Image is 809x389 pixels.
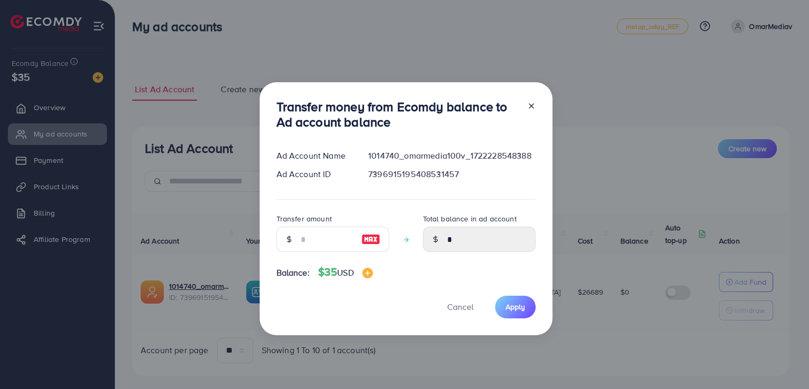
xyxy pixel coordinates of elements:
div: 1014740_omarmedia100v_1722228548388 [360,150,544,162]
img: image [362,268,373,278]
span: Cancel [447,301,473,313]
div: Ad Account ID [268,168,360,180]
iframe: Chat [764,342,801,381]
h4: $35 [318,266,373,279]
label: Transfer amount [277,213,332,224]
label: Total balance in ad account [423,213,517,224]
span: Balance: [277,267,310,279]
img: image [361,233,380,246]
div: 7396915195408531457 [360,168,544,180]
span: USD [337,267,353,278]
button: Cancel [434,296,487,318]
span: Apply [506,302,525,312]
h3: Transfer money from Ecomdy balance to Ad account balance [277,99,519,130]
div: Ad Account Name [268,150,360,162]
button: Apply [495,296,536,318]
